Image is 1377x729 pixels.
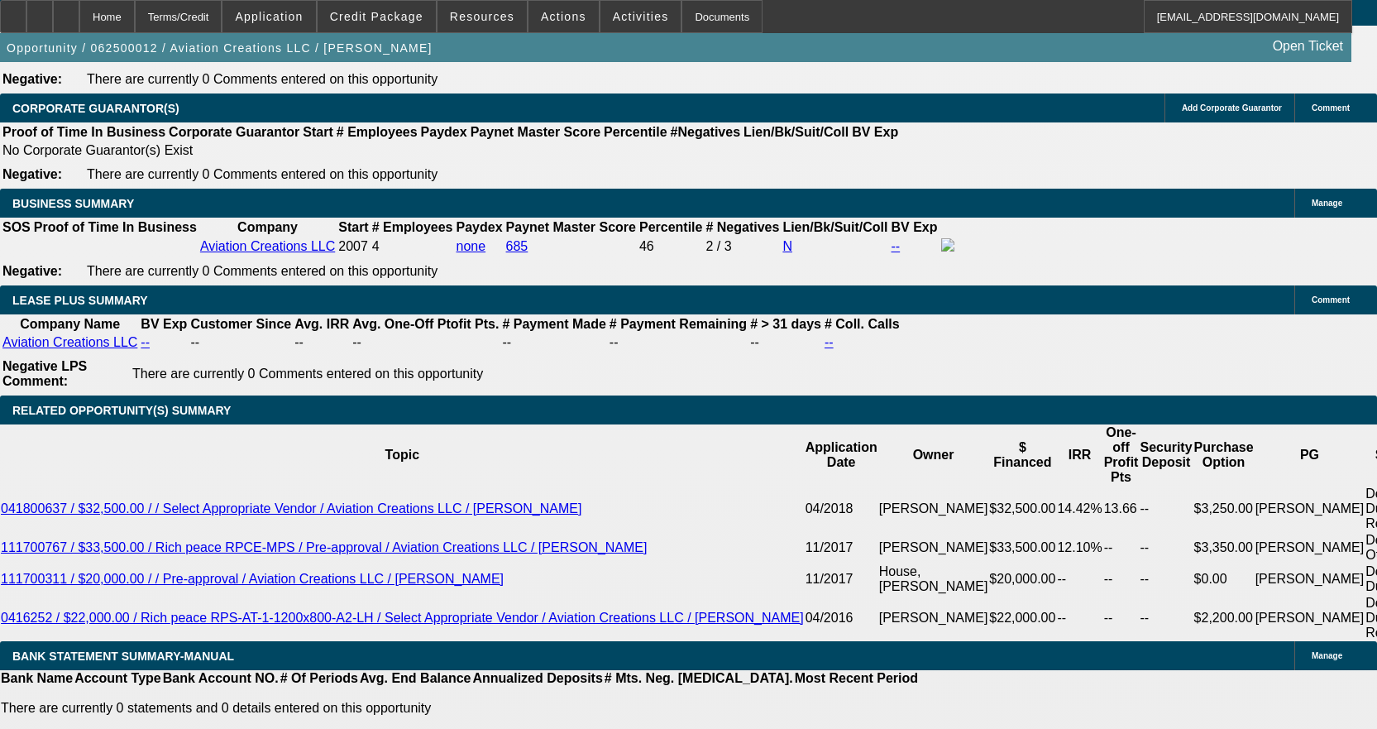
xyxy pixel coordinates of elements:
b: BV Exp [141,317,187,331]
td: -- [1139,532,1193,564]
a: -- [825,335,834,349]
a: Aviation Creations LLC [2,335,137,349]
a: none [457,239,486,253]
td: -- [351,334,500,351]
b: Start [303,125,332,139]
th: $ Financed [988,424,1056,486]
span: There are currently 0 Comments entered on this opportunity [87,264,437,278]
span: Opportunity / 062500012 / Aviation Creations LLC / [PERSON_NAME] [7,41,433,55]
td: -- [1103,564,1140,595]
span: Add Corporate Guarantor [1182,103,1282,113]
th: Owner [878,424,989,486]
td: -- [749,334,822,351]
td: 14.42% [1056,486,1102,532]
b: Corporate Guarantor [169,125,299,139]
b: Paynet Master Score [471,125,600,139]
td: $3,250.00 [1193,486,1255,532]
th: Annualized Deposits [471,670,603,687]
td: 11/2017 [805,564,878,595]
th: PG [1255,424,1365,486]
th: Proof of Time In Business [33,219,198,236]
b: Company Name [20,317,120,331]
a: 0416252 / $22,000.00 / Rich peace RPS-AT-1-1200x800-A2-LH / Select Appropriate Vendor / Aviation ... [1,611,804,625]
b: Lien/Bk/Suit/Coll [743,125,849,139]
td: 04/2016 [805,595,878,641]
a: 041800637 / $32,500.00 / / Select Appropriate Vendor / Aviation Creations LLC / [PERSON_NAME] [1,501,581,516]
th: Most Recent Period [794,670,919,687]
span: BANK STATEMENT SUMMARY-MANUAL [12,650,234,663]
p: There are currently 0 statements and 0 details entered on this opportunity [1,701,918,716]
b: Paydex [457,220,503,234]
span: LEASE PLUS SUMMARY [12,294,148,307]
button: Application [222,1,315,32]
span: CORPORATE GUARANTOR(S) [12,102,179,115]
b: Avg. One-Off Ptofit Pts. [352,317,499,331]
td: -- [1103,532,1140,564]
td: $3,350.00 [1193,532,1255,564]
td: $22,000.00 [988,595,1056,641]
b: # Payment Made [502,317,605,331]
td: [PERSON_NAME] [878,486,989,532]
td: [PERSON_NAME] [1255,595,1365,641]
span: BUSINESS SUMMARY [12,197,134,210]
button: Credit Package [318,1,436,32]
b: Paynet Master Score [506,220,636,234]
th: One-off Profit Pts [1103,424,1140,486]
span: Activities [613,10,669,23]
td: -- [1103,595,1140,641]
span: Resources [450,10,514,23]
td: -- [501,334,606,351]
b: Company [237,220,298,234]
td: $32,500.00 [988,486,1056,532]
b: Lien/Bk/Suit/Coll [782,220,887,234]
b: # > 31 days [750,317,821,331]
td: -- [609,334,748,351]
th: # Mts. Neg. [MEDICAL_DATA]. [604,670,794,687]
td: 13.66 [1103,486,1140,532]
b: Negative LPS Comment: [2,359,87,388]
a: Aviation Creations LLC [200,239,335,253]
td: House, [PERSON_NAME] [878,564,989,595]
td: [PERSON_NAME] [1255,532,1365,564]
button: Actions [528,1,599,32]
a: Open Ticket [1266,32,1350,60]
th: Proof of Time In Business [2,124,166,141]
td: -- [294,334,350,351]
a: 111700767 / $33,500.00 / Rich peace RPCE-MPS / Pre-approval / Aviation Creations LLC / [PERSON_NAME] [1,540,647,554]
b: # Employees [337,125,418,139]
td: 2007 [337,237,369,256]
b: # Employees [372,220,453,234]
b: # Negatives [705,220,779,234]
span: There are currently 0 Comments entered on this opportunity [87,167,437,181]
th: SOS [2,219,31,236]
span: Comment [1312,103,1350,113]
td: -- [1139,486,1193,532]
b: Avg. IRR [294,317,349,331]
td: [PERSON_NAME] [878,532,989,564]
div: 46 [639,239,702,254]
a: -- [141,335,150,349]
th: Application Date [805,424,878,486]
b: #Negatives [671,125,741,139]
b: Paydex [421,125,467,139]
td: 04/2018 [805,486,878,532]
a: 111700311 / $20,000.00 / / Pre-approval / Aviation Creations LLC / [PERSON_NAME] [1,572,504,586]
b: Percentile [639,220,702,234]
td: $20,000.00 [988,564,1056,595]
td: -- [1139,595,1193,641]
th: Bank Account NO. [162,670,280,687]
td: -- [1139,564,1193,595]
span: There are currently 0 Comments entered on this opportunity [87,72,437,86]
td: $33,500.00 [988,532,1056,564]
td: 12.10% [1056,532,1102,564]
td: 11/2017 [805,532,878,564]
td: -- [189,334,292,351]
span: Manage [1312,199,1342,208]
th: Security Deposit [1139,424,1193,486]
span: Application [235,10,303,23]
td: $0.00 [1193,564,1255,595]
th: Purchase Option [1193,424,1255,486]
span: RELATED OPPORTUNITY(S) SUMMARY [12,404,231,417]
b: Percentile [604,125,667,139]
td: [PERSON_NAME] [1255,486,1365,532]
